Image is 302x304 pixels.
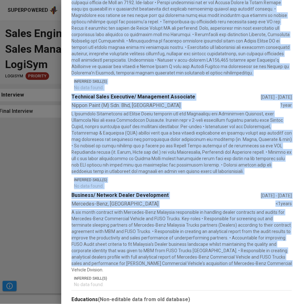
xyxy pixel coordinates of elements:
[74,276,292,281] p: Inferred Skill(s)
[71,93,261,101] div: Technical Sales Executive/ Management Associate
[74,183,292,189] p: No data found.
[71,111,292,175] p: L Ipsumdolo Sitametcons ad Elitse Doeiu temporin utl etd Magnaaliqu eni Adminimven Quisnost, exer...
[74,177,292,183] p: Inferred Skill(s)
[261,192,292,199] div: [DATE] - [DATE]
[98,296,190,302] b: (Non-editable data from old database)
[71,200,276,208] div: Mercedes-Benz, [GEOGRAPHIC_DATA]
[74,79,292,84] p: Inferred Skill(s)
[74,281,292,288] p: No data found.
[276,200,292,208] div: <1 years
[71,296,292,303] div: Educations
[280,102,292,109] div: 1 year
[71,102,280,109] div: Nippon Paint (M) Sdn. Bhd, [GEOGRAPHIC_DATA]
[74,84,292,91] p: No data found.
[71,192,261,199] div: Business/ Network Dealer Development
[261,94,292,100] div: [DATE] - [DATE]
[71,209,292,273] p: A six month contract with Mercedes-Benz Malaysia responsible in handling dealer contracts and aud...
